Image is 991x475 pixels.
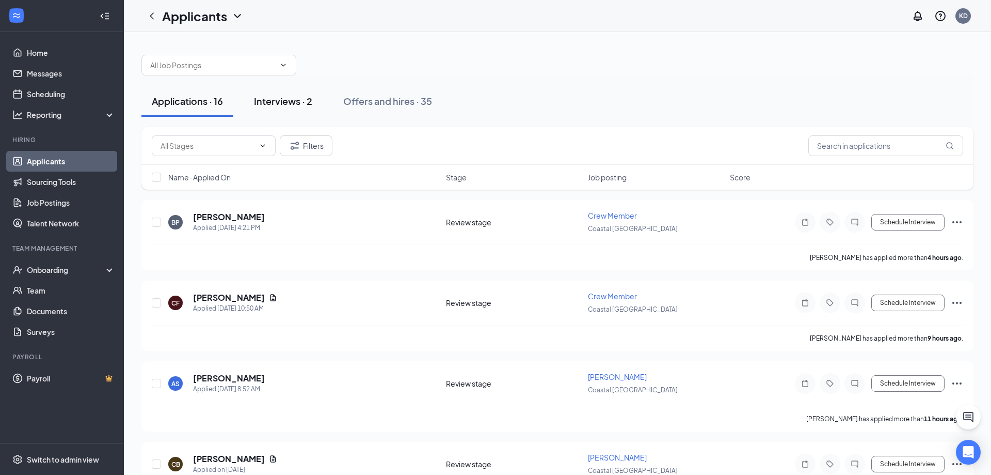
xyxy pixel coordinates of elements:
[951,216,963,228] svg: Ellipses
[799,379,811,388] svg: Note
[799,218,811,226] svg: Note
[588,372,647,381] span: [PERSON_NAME]
[588,225,678,233] span: Coastal [GEOGRAPHIC_DATA]
[27,280,115,301] a: Team
[279,61,287,69] svg: ChevronDown
[824,299,836,307] svg: Tag
[810,253,963,262] p: [PERSON_NAME] has applied more than .
[588,453,647,462] span: [PERSON_NAME]
[146,10,158,22] svg: ChevronLeft
[871,456,945,472] button: Schedule Interview
[849,218,861,226] svg: ChatInactive
[193,453,265,465] h5: [PERSON_NAME]
[27,172,115,192] a: Sourcing Tools
[824,218,836,226] svg: Tag
[27,301,115,321] a: Documents
[193,373,265,384] h5: [PERSON_NAME]
[446,459,582,469] div: Review stage
[849,379,861,388] svg: ChatInactive
[27,321,115,342] a: Surveys
[171,218,180,227] div: BP
[871,214,945,231] button: Schedule Interview
[810,334,963,343] p: [PERSON_NAME] has applied more than .
[171,379,180,388] div: AS
[808,135,963,156] input: Search in applications
[446,172,467,182] span: Stage
[254,95,312,108] div: Interviews · 2
[100,11,110,21] svg: Collapse
[12,110,23,120] svg: Analysis
[193,384,265,394] div: Applied [DATE] 8:52 AM
[824,379,836,388] svg: Tag
[799,460,811,468] svg: Note
[231,10,244,22] svg: ChevronDown
[27,63,115,84] a: Messages
[280,135,332,156] button: Filter Filters
[12,244,113,253] div: Team Management
[588,172,627,182] span: Job posting
[849,460,861,468] svg: ChatInactive
[259,142,267,150] svg: ChevronDown
[193,211,265,223] h5: [PERSON_NAME]
[171,460,180,469] div: CB
[946,142,954,150] svg: MagnifyingGlass
[27,368,115,389] a: PayrollCrown
[928,254,962,262] b: 4 hours ago
[924,415,962,423] b: 11 hours ago
[269,455,277,463] svg: Document
[951,297,963,309] svg: Ellipses
[27,192,115,213] a: Job Postings
[27,84,115,104] a: Scheduling
[152,95,223,108] div: Applications · 16
[193,292,265,303] h5: [PERSON_NAME]
[27,42,115,63] a: Home
[162,7,227,25] h1: Applicants
[446,378,582,389] div: Review stage
[27,213,115,234] a: Talent Network
[12,454,23,465] svg: Settings
[730,172,750,182] span: Score
[588,292,637,301] span: Crew Member
[193,303,277,314] div: Applied [DATE] 10:50 AM
[193,223,265,233] div: Applied [DATE] 4:21 PM
[193,465,277,475] div: Applied on [DATE]
[588,386,678,394] span: Coastal [GEOGRAPHIC_DATA]
[161,140,254,151] input: All Stages
[27,454,99,465] div: Switch to admin view
[588,305,678,313] span: Coastal [GEOGRAPHIC_DATA]
[12,265,23,275] svg: UserCheck
[171,299,180,308] div: CF
[871,375,945,392] button: Schedule Interview
[269,294,277,302] svg: Document
[959,11,968,20] div: KD
[951,458,963,470] svg: Ellipses
[150,59,275,71] input: All Job Postings
[806,415,963,423] p: [PERSON_NAME] has applied more than .
[168,172,231,182] span: Name · Applied On
[824,460,836,468] svg: Tag
[27,265,106,275] div: Onboarding
[871,295,945,311] button: Schedule Interview
[27,151,115,172] a: Applicants
[12,135,113,144] div: Hiring
[912,10,924,22] svg: Notifications
[343,95,432,108] div: Offers and hires · 35
[956,405,981,430] button: ChatActive
[962,411,974,423] svg: ChatActive
[12,353,113,361] div: Payroll
[849,299,861,307] svg: ChatInactive
[588,467,678,474] span: Coastal [GEOGRAPHIC_DATA]
[289,140,301,152] svg: Filter
[11,10,22,21] svg: WorkstreamLogo
[446,217,582,227] div: Review stage
[27,110,116,120] div: Reporting
[956,440,981,465] div: Open Intercom Messenger
[799,299,811,307] svg: Note
[446,298,582,308] div: Review stage
[928,334,962,342] b: 9 hours ago
[588,211,637,220] span: Crew Member
[934,10,947,22] svg: QuestionInfo
[951,377,963,390] svg: Ellipses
